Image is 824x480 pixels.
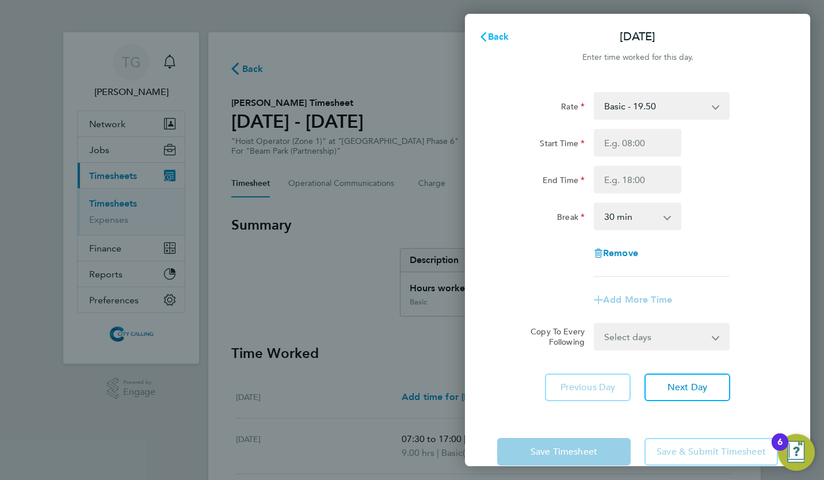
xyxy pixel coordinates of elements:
label: Rate [561,101,585,115]
button: Next Day [644,374,730,401]
label: Break [557,212,585,226]
button: Remove [594,249,638,258]
span: Back [488,31,509,42]
div: 6 [777,442,783,457]
input: E.g. 18:00 [594,166,681,193]
button: Back [467,25,521,48]
span: Next Day [667,382,707,393]
input: E.g. 08:00 [594,129,681,157]
label: Copy To Every Following [521,326,585,347]
span: Remove [603,247,638,258]
label: End Time [543,175,585,189]
label: Start Time [540,138,585,152]
div: Enter time worked for this day. [465,51,810,64]
p: [DATE] [620,29,655,45]
button: Open Resource Center, 6 new notifications [778,434,815,471]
